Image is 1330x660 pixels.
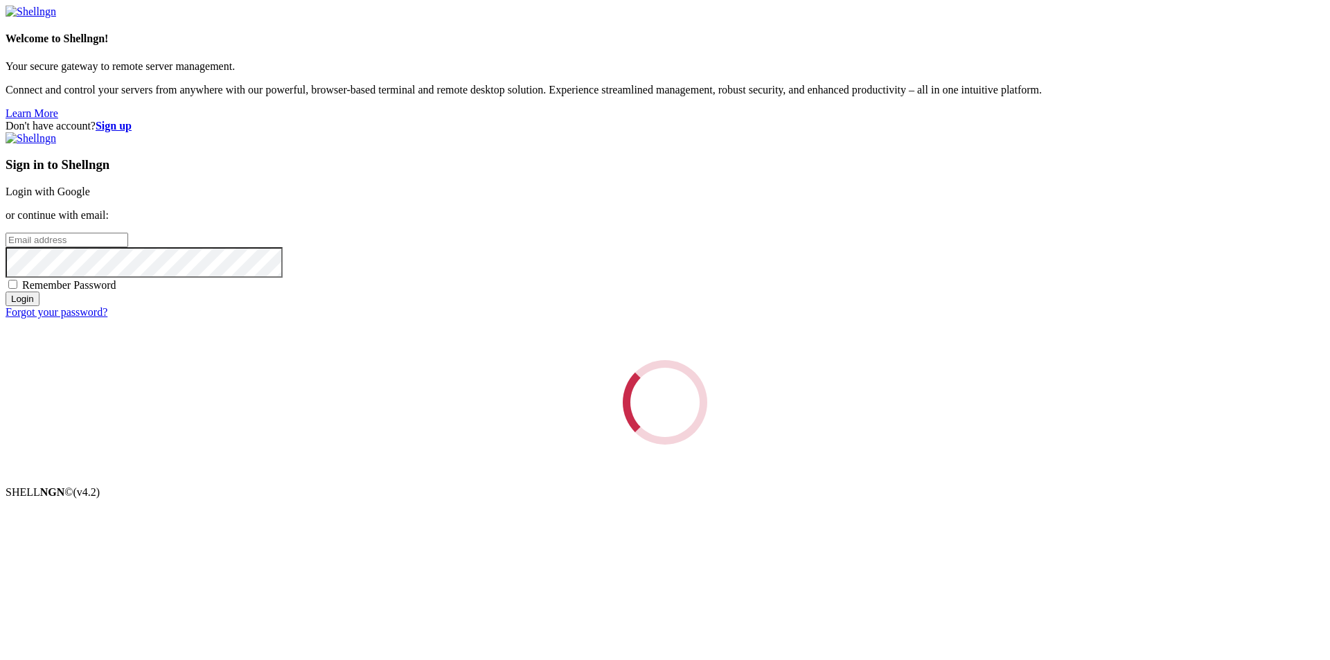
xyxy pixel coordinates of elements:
[6,306,107,318] a: Forgot your password?
[6,33,1324,45] h4: Welcome to Shellngn!
[6,157,1324,172] h3: Sign in to Shellngn
[8,280,17,289] input: Remember Password
[6,6,56,18] img: Shellngn
[6,186,90,197] a: Login with Google
[96,120,132,132] a: Sign up
[6,120,1324,132] div: Don't have account?
[6,292,39,306] input: Login
[6,132,56,145] img: Shellngn
[6,60,1324,73] p: Your secure gateway to remote server management.
[22,279,116,291] span: Remember Password
[6,209,1324,222] p: or continue with email:
[6,233,128,247] input: Email address
[6,107,58,119] a: Learn More
[40,486,65,498] b: NGN
[6,486,100,498] span: SHELL ©
[73,486,100,498] span: 4.2.0
[6,84,1324,96] p: Connect and control your servers from anywhere with our powerful, browser-based terminal and remo...
[623,360,707,445] div: Loading...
